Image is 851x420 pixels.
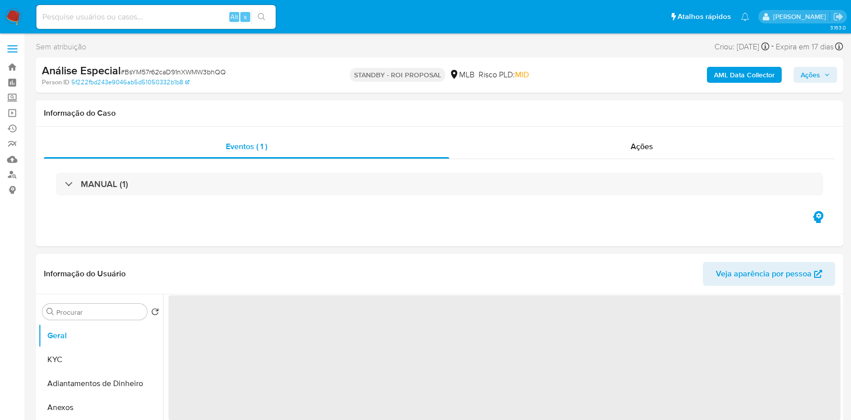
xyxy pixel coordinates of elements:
button: Retornar ao pedido padrão [151,308,159,319]
span: ‌ [169,295,841,420]
button: Veja aparência por pessoa [703,262,835,286]
div: Criou: [DATE] [714,40,769,53]
button: Geral [38,324,163,348]
span: Veja aparência por pessoa [716,262,812,286]
span: MID [515,69,529,80]
b: Análise Especial [42,62,121,78]
span: Ações [801,67,820,83]
h1: Informação do Caso [44,108,835,118]
button: search-icon [251,10,272,24]
button: KYC [38,348,163,372]
button: Anexos [38,396,163,420]
div: MANUAL (1) [56,173,823,196]
span: Atalhos rápidos [678,11,731,22]
button: Adiantamentos de Dinheiro [38,372,163,396]
h1: Informação do Usuário [44,269,126,279]
span: Expira em 17 dias [776,41,834,52]
span: Sem atribuição [36,41,86,52]
span: - [771,40,774,53]
b: AML Data Collector [714,67,775,83]
b: Person ID [42,78,69,87]
input: Pesquise usuários ou casos... [36,10,276,23]
span: Risco PLD: [479,69,529,80]
button: Procurar [46,308,54,316]
span: Ações [631,141,653,152]
span: Eventos ( 1 ) [226,141,267,152]
span: # BsYM57r62caD91nXWMW3bhQQ [121,67,226,77]
span: Alt [230,12,238,21]
p: ana.conceicao@mercadolivre.com [773,12,830,21]
div: MLB [449,69,475,80]
input: Procurar [56,308,143,317]
a: 5f222fbd243e9046ab5d51050332b1b8 [71,78,189,87]
button: AML Data Collector [707,67,782,83]
h3: MANUAL (1) [81,179,128,190]
a: Notificações [741,12,749,21]
p: STANDBY - ROI PROPOSAL [350,68,445,82]
a: Sair [833,11,844,22]
button: Ações [794,67,837,83]
span: s [244,12,247,21]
